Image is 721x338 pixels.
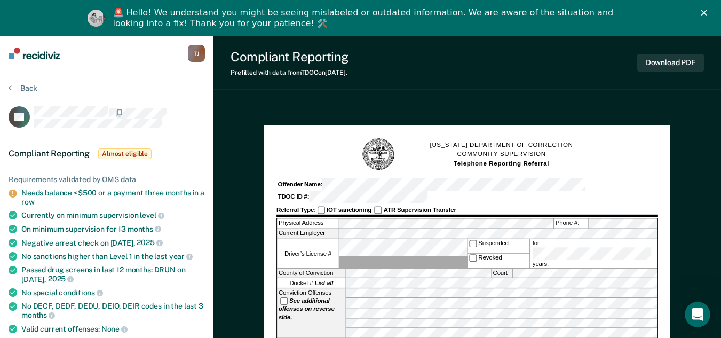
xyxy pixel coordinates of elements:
[277,288,345,337] div: Conviction Offenses
[9,175,205,184] div: Requirements validated by OMS data
[113,7,617,29] div: 🚨 Hello! We understand you might be seeing mislabeled or outdated information. We are aware of th...
[231,69,349,76] div: Prefilled with data from TDOC on [DATE] .
[277,229,338,238] label: Current Employer
[188,45,205,62] button: TJ
[137,238,162,247] span: 2025
[21,265,205,284] div: Passed drug screens in last 12 months: DRUN on [DATE],
[492,269,512,278] label: Court
[21,224,205,234] div: On minimum supervision for 13
[454,160,549,167] strong: Telephone Reporting Referral
[9,83,37,93] button: Back
[21,238,205,248] div: Negative arrest check on [DATE],
[278,181,323,188] strong: Offender Name:
[21,251,205,261] div: No sanctions higher than Level 1 in the last
[169,252,193,261] span: year
[231,49,349,65] div: Compliant Reporting
[362,137,396,171] img: TN Seal
[98,148,152,159] span: Almost eligible
[278,193,310,200] strong: TDOC ID #:
[314,280,333,287] strong: List all
[21,188,204,206] a: Needs balance <$500 or a payment three months in a row
[280,297,288,305] input: See additional offenses on reverse side.
[48,274,74,283] span: 2025
[9,48,60,59] img: Recidiviz
[384,206,456,213] strong: ATR Supervision Transfer
[277,269,345,278] label: County of Conviction
[140,211,164,219] span: level
[533,247,651,260] input: for years.
[468,254,529,268] label: Revoked
[279,297,335,321] strong: See additional offenses on reverse side.
[276,206,316,213] strong: Referral Type:
[21,324,205,334] div: Valid current offenses:
[21,210,205,220] div: Currently on minimum supervision
[59,288,102,297] span: conditions
[531,239,656,268] label: for years.
[469,240,477,248] input: Suspended
[188,45,205,62] div: T J
[685,302,710,327] iframe: Intercom live chat
[9,148,90,159] span: Compliant Reporting
[88,10,105,27] img: Profile image for Kim
[21,311,55,319] span: months
[637,54,704,72] button: Download PDF
[290,279,334,287] span: Docket #
[469,254,477,262] input: Revoked
[128,225,161,233] span: months
[374,206,382,214] input: ATR Supervision Transfer
[101,325,128,333] span: None
[327,206,371,213] strong: IOT sanctioning
[21,302,205,320] div: No DECF, DEDF, DEDU, DEIO, DEIR codes in the last 3
[277,239,338,268] label: Driver’s License #
[554,219,588,228] label: Phone #:
[468,239,529,253] label: Suspended
[430,140,573,168] h1: [US_STATE] DEPARTMENT OF CORRECTION COMMUNITY SUPERVISION
[318,206,326,214] input: IOT sanctioning
[277,219,338,228] label: Physical Address
[701,10,711,16] div: Close
[21,288,205,297] div: No special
